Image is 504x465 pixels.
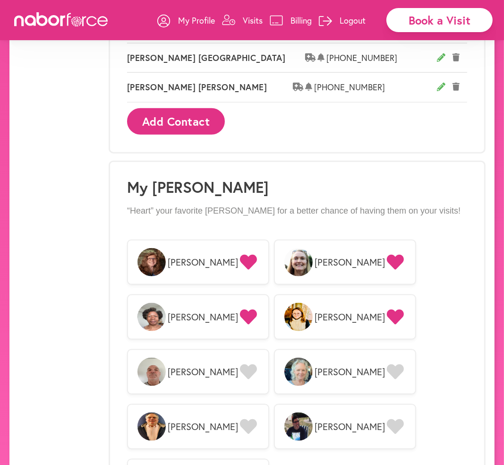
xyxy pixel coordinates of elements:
[315,366,385,378] span: [PERSON_NAME]
[127,53,305,63] span: [PERSON_NAME] [GEOGRAPHIC_DATA]
[137,413,166,441] img: HcU13tVTTD25jhPM6tN3
[315,257,385,268] span: [PERSON_NAME]
[284,358,313,386] img: ChTFUYWmTAKlByIu7fuR
[157,6,215,34] a: My Profile
[290,15,312,26] p: Billing
[127,178,467,196] h1: My [PERSON_NAME]
[314,82,436,93] span: [PHONE_NUMBER]
[319,6,366,34] a: Logout
[137,358,166,386] img: 3bNv9vLJRwaq8vzLSqD1
[168,366,238,378] span: [PERSON_NAME]
[178,15,215,26] p: My Profile
[168,311,238,323] span: [PERSON_NAME]
[243,15,263,26] p: Visits
[386,8,493,32] div: Book a Visit
[284,413,313,441] img: vjDXxCGeRWajZTQjpXul
[270,6,312,34] a: Billing
[127,82,293,93] span: [PERSON_NAME] [PERSON_NAME]
[315,421,385,432] span: [PERSON_NAME]
[127,206,467,216] p: “Heart” your favorite [PERSON_NAME] for a better chance of having them on your visits!
[315,311,385,323] span: [PERSON_NAME]
[137,303,166,331] img: lrYD7lZOThewlVi7Zlpd
[284,303,313,331] img: bLSnI99SSa2DwSqoxKKw
[168,421,238,432] span: [PERSON_NAME]
[326,53,436,63] span: [PHONE_NUMBER]
[222,6,263,34] a: Visits
[137,248,166,276] img: VfMmOLChR2GfaR7mSB0J
[284,248,313,276] img: oLPMqp5iT7eMKZKjww6N
[168,257,238,268] span: [PERSON_NAME]
[127,108,225,134] button: Add Contact
[340,15,366,26] p: Logout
